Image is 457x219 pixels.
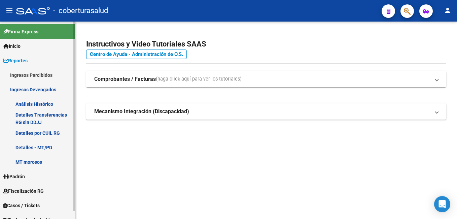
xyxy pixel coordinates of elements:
[3,173,25,180] span: Padrón
[434,196,450,212] div: Open Intercom Messenger
[86,50,187,59] a: Centro de Ayuda - Administración de O.S.
[86,103,446,120] mat-expansion-panel-header: Mecanismo Integración (Discapacidad)
[3,28,38,35] span: Firma Express
[156,75,242,83] span: (haga click aquí para ver los tutoriales)
[3,187,44,195] span: Fiscalización RG
[94,75,156,83] strong: Comprobantes / Facturas
[86,71,446,87] mat-expansion-panel-header: Comprobantes / Facturas(haga click aquí para ver los tutoriales)
[94,108,189,115] strong: Mecanismo Integración (Discapacidad)
[3,202,40,209] span: Casos / Tickets
[5,6,13,14] mat-icon: menu
[3,42,21,50] span: Inicio
[53,3,108,18] span: - coberturasalud
[3,57,28,64] span: Reportes
[86,38,446,51] h2: Instructivos y Video Tutoriales SAAS
[444,6,452,14] mat-icon: person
